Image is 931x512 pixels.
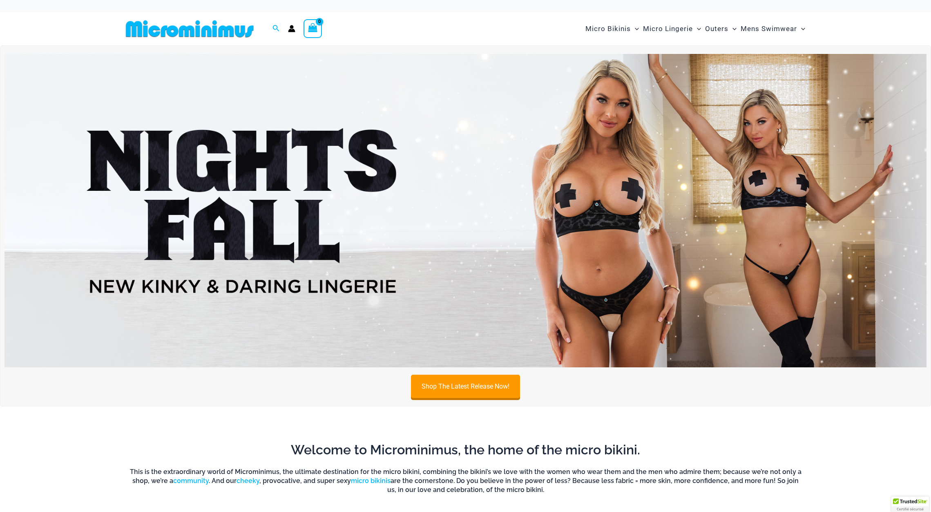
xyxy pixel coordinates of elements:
a: Micro BikinisMenu ToggleMenu Toggle [583,16,641,41]
h6: This is the extraordinary world of Microminimus, the ultimate destination for the micro bikini, c... [129,467,803,495]
a: cheeky [237,477,259,485]
a: Search icon link [272,24,280,34]
img: Night's Fall Silver Leopard Pack [4,54,927,367]
a: micro bikinis [351,477,391,485]
a: Shop The Latest Release Now! [411,375,520,398]
span: Menu Toggle [631,18,639,39]
span: Mens Swimwear [741,18,797,39]
span: Menu Toggle [797,18,805,39]
h2: Welcome to Microminimus, the home of the micro bikini. [129,441,803,458]
span: Micro Lingerie [643,18,693,39]
a: Micro LingerieMenu ToggleMenu Toggle [641,16,703,41]
span: Outers [705,18,728,39]
a: View Shopping Cart, empty [304,19,322,38]
span: Menu Toggle [728,18,737,39]
a: community [173,477,209,485]
nav: Site Navigation [582,15,809,42]
img: MM SHOP LOGO FLAT [123,20,257,38]
span: Micro Bikinis [585,18,631,39]
div: TrustedSite Certified [891,496,929,512]
a: Account icon link [288,25,295,32]
a: Mens SwimwearMenu ToggleMenu Toggle [739,16,807,41]
span: Menu Toggle [693,18,701,39]
a: OutersMenu ToggleMenu Toggle [703,16,739,41]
